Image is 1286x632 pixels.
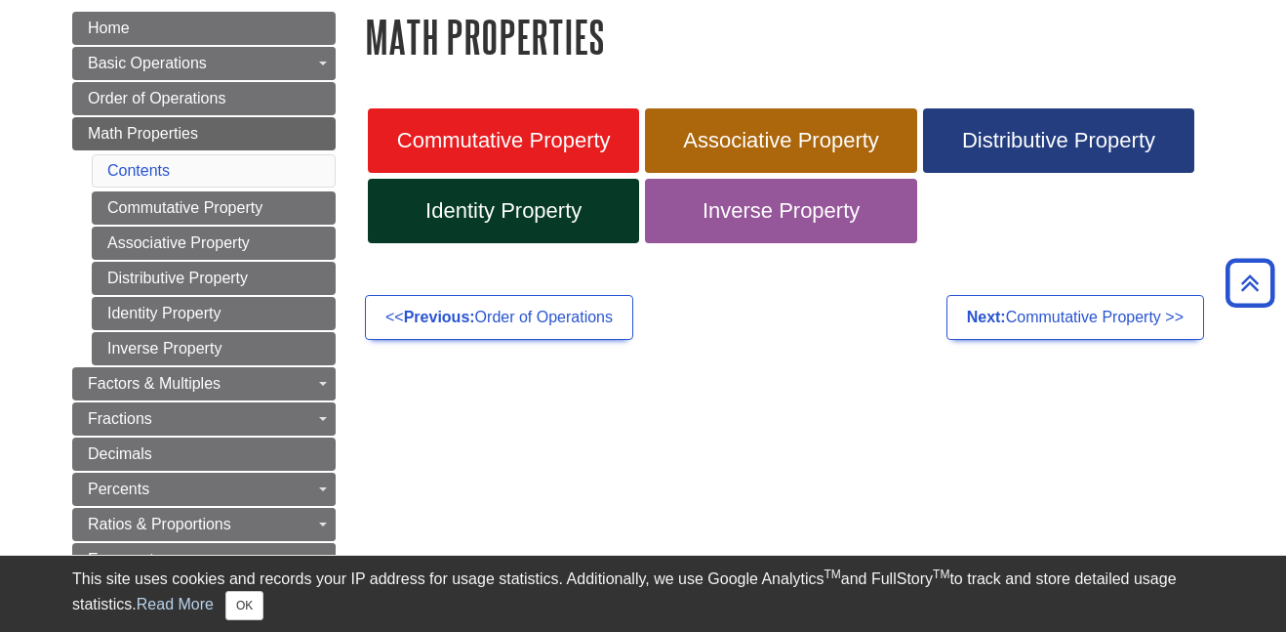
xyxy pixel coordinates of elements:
a: Distributive Property [92,262,336,295]
span: Ratios & Proportions [88,516,231,532]
a: Ratios & Proportions [72,508,336,541]
a: Read More [137,596,214,612]
a: Commutative Property [368,108,639,173]
a: Associative Property [645,108,916,173]
strong: Previous: [404,309,475,325]
a: Commutative Property [92,191,336,225]
a: Basic Operations [72,47,336,80]
a: Contents [107,162,170,179]
span: Inverse Property [660,198,902,224]
a: Home [72,12,336,45]
span: Associative Property [660,128,902,153]
span: Decimals [88,445,152,462]
span: Order of Operations [88,90,225,106]
sup: TM [933,568,949,581]
a: Identity Property [92,297,336,330]
span: Percents [88,481,149,497]
a: Exponents [72,543,336,576]
span: Basic Operations [88,55,207,71]
strong: Next: [967,309,1006,325]
div: This site uses cookies and records your IP address for usage statistics. Additionally, we use Goo... [72,568,1214,620]
span: Commutative Property [382,128,624,153]
a: Order of Operations [72,82,336,115]
a: Math Properties [72,117,336,150]
a: Next:Commutative Property >> [946,295,1204,340]
h1: Math Properties [365,12,1214,62]
a: <<Previous:Order of Operations [365,295,633,340]
a: Fractions [72,402,336,436]
sup: TM [824,568,840,581]
span: Identity Property [382,198,624,224]
button: Close [225,591,263,620]
span: Math Properties [88,125,198,142]
span: Fractions [88,410,152,427]
a: Associative Property [92,227,336,260]
span: Distributive Property [938,128,1180,153]
span: Factors & Multiples [88,375,221,392]
a: Factors & Multiples [72,367,336,400]
a: Decimals [72,438,336,471]
a: Inverse Property [92,332,336,365]
a: Percents [72,473,336,506]
span: Home [88,20,130,36]
a: Identity Property [368,179,639,243]
a: Inverse Property [645,179,916,243]
a: Back to Top [1219,270,1281,296]
span: Exponents [88,551,162,568]
a: Distributive Property [923,108,1194,173]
